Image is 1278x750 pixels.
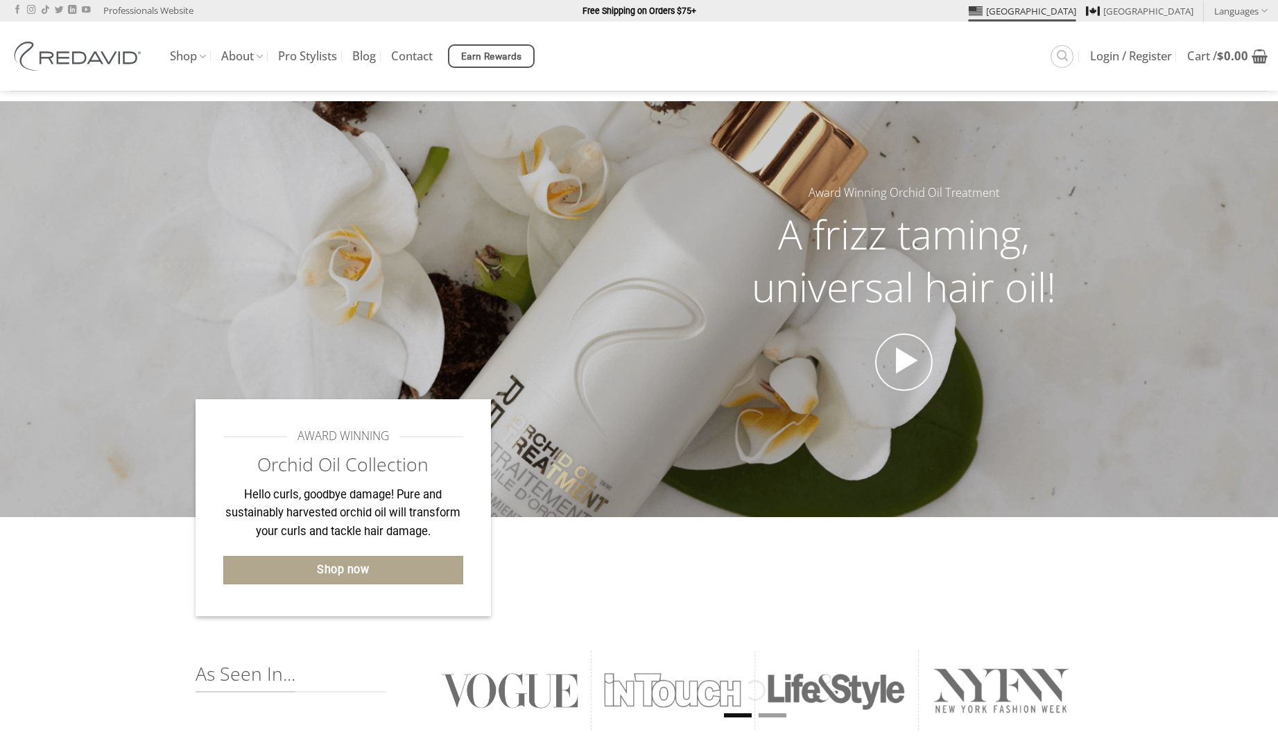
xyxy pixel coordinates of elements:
a: Shop now [223,556,464,584]
a: Blog [352,44,376,69]
p: Hello curls, goodbye damage! Pure and sustainably harvested orchid oil will transform your curls ... [223,486,464,541]
a: About [221,43,263,70]
a: Follow on LinkedIn [68,6,76,15]
span: Shop now [317,561,369,579]
a: [GEOGRAPHIC_DATA] [969,1,1076,21]
a: [GEOGRAPHIC_DATA] [1086,1,1193,21]
a: Login / Register [1090,44,1172,69]
h2: Orchid Oil Collection [223,453,464,477]
li: Page dot 1 [724,713,752,717]
span: Login / Register [1090,51,1172,62]
a: Earn Rewards [448,44,535,68]
span: As Seen In... [196,662,295,692]
a: Follow on Facebook [13,6,21,15]
a: Shop [170,43,206,70]
a: Follow on YouTube [82,6,90,15]
a: Follow on TikTok [41,6,49,15]
a: Languages [1214,1,1268,21]
a: Open video in lightbox [875,333,933,392]
a: View cart [1187,41,1268,71]
span: Cart / [1187,51,1248,62]
h5: Award Winning Orchid Oil Treatment [725,184,1083,202]
span: $ [1217,48,1224,64]
img: REDAVID Salon Products | United States [10,42,149,71]
span: AWARD WINNING [297,427,389,446]
span: Earn Rewards [461,49,522,64]
li: Page dot 2 [759,713,786,717]
a: Follow on Twitter [55,6,63,15]
a: Follow on Instagram [27,6,35,15]
a: Search [1051,45,1073,68]
a: Pro Stylists [278,44,337,69]
a: Contact [391,44,433,69]
bdi: 0.00 [1217,48,1248,64]
h2: A frizz taming, universal hair oil! [725,208,1083,313]
strong: Free Shipping on Orders $75+ [582,6,696,16]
